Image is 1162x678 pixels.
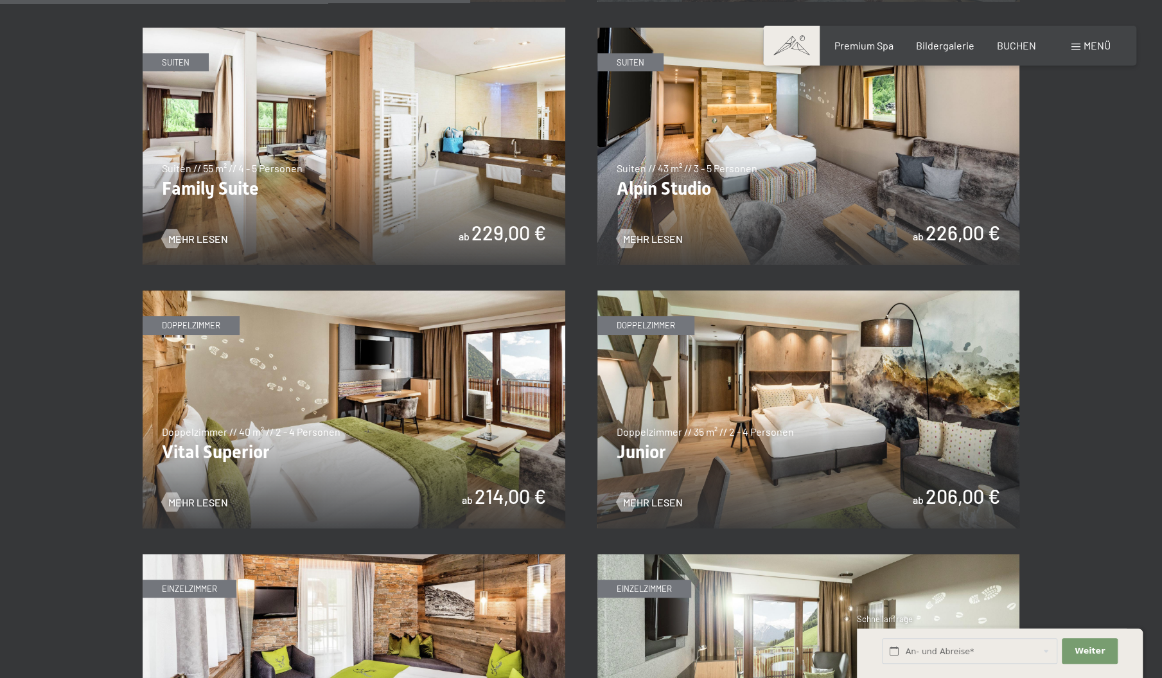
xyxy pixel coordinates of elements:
a: Mehr Lesen [162,231,228,245]
a: Premium Spa [834,39,893,51]
img: Family Suite [143,28,565,265]
a: Bildergalerie [916,39,974,51]
a: BUCHEN [997,39,1036,51]
img: Vital Superior [143,290,565,528]
span: Mehr Lesen [168,231,228,245]
img: Alpin Studio [597,28,1020,265]
span: Mehr Lesen [623,495,683,509]
span: Mehr Lesen [168,495,228,509]
a: Alpin Studio [597,28,1020,36]
a: Vital Superior [143,291,565,299]
button: Weiter [1062,638,1117,665]
span: Weiter [1075,645,1105,657]
a: Mehr Lesen [617,231,683,245]
span: Menü [1084,39,1111,51]
a: Family Suite [143,28,565,36]
a: Mehr Lesen [162,495,228,509]
a: Junior [597,291,1020,299]
img: Junior [597,290,1020,528]
a: Single Superior [597,555,1020,562]
span: Schnellanfrage [857,614,913,624]
a: Mehr Lesen [617,495,683,509]
span: Mehr Lesen [623,231,683,245]
a: Single Alpin [143,555,565,562]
